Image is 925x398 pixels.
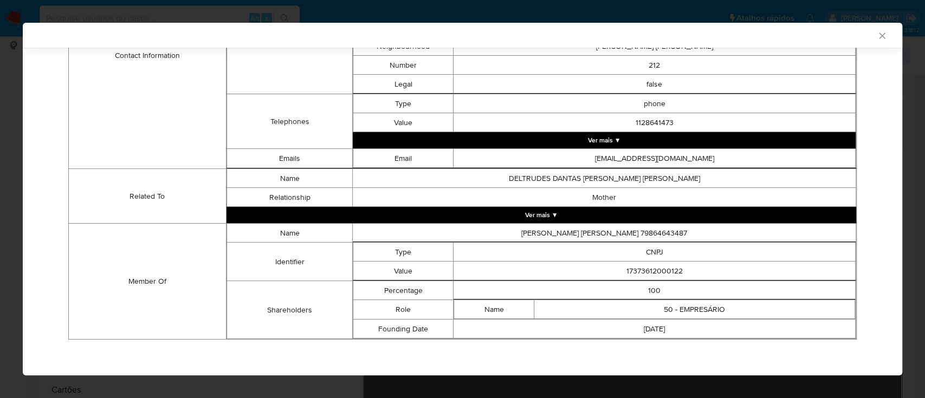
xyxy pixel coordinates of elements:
[353,262,454,280] td: Value
[534,300,855,319] td: 50 - EMPRESÁRIO
[454,75,856,94] td: false
[454,281,856,300] td: 100
[227,224,352,243] td: Name
[227,94,352,149] td: Telephones
[227,243,352,281] td: Identifier
[454,262,856,280] td: 17373612000122
[353,94,454,113] td: Type
[227,149,352,168] td: Emails
[353,56,454,75] td: Number
[454,56,856,75] td: 212
[227,281,352,339] td: Shareholders
[353,300,454,319] td: Role
[454,300,534,319] td: Name
[353,188,856,207] td: Mother
[227,169,352,188] td: Name
[353,224,856,243] td: [PERSON_NAME] [PERSON_NAME] 79864643487
[23,23,902,375] div: closure-recommendation-modal
[227,207,856,223] button: Expand array
[454,113,856,132] td: 1128641473
[353,281,454,300] td: Percentage
[454,94,856,113] td: phone
[877,30,887,40] button: Fechar a janela
[69,224,227,340] td: Member Of
[454,243,856,262] td: CNPJ
[353,169,856,188] td: DELTRUDES DANTAS [PERSON_NAME] [PERSON_NAME]
[353,113,454,132] td: Value
[353,75,454,94] td: Legal
[353,319,454,338] td: Founding Date
[454,149,856,168] td: [EMAIL_ADDRESS][DOMAIN_NAME]
[353,149,454,168] td: Email
[353,132,856,148] button: Expand array
[353,243,454,262] td: Type
[454,319,856,338] td: [DATE]
[69,169,227,224] td: Related To
[227,188,352,207] td: Relationship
